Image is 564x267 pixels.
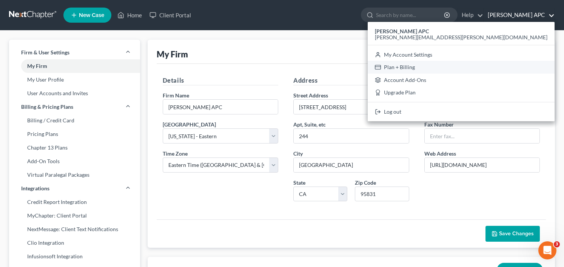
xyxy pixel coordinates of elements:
label: City [293,150,303,157]
a: Plan + Billing [368,61,555,74]
input: Enter address... [294,100,409,114]
a: User Accounts and Invites [9,86,140,100]
h5: Address [293,76,409,85]
label: Web Address [424,150,456,157]
span: [PERSON_NAME][EMAIL_ADDRESS][PERSON_NAME][DOMAIN_NAME] [375,34,547,40]
a: Chapter 13 Plans [9,141,140,154]
label: Apt, Suite, etc [293,120,326,128]
a: Integrations [9,182,140,195]
a: Help [458,8,483,22]
a: [PERSON_NAME] APC [484,8,555,22]
a: NextMessage: Client Text Notifications [9,222,140,236]
a: Pricing Plans [9,127,140,141]
label: [GEOGRAPHIC_DATA] [163,120,216,128]
div: My Firm [157,49,188,60]
span: New Case [79,12,104,18]
input: Enter web address.... [425,158,540,172]
label: Fax Number [424,120,454,128]
a: Virtual Paralegal Packages [9,168,140,182]
a: Billing & Pricing Plans [9,100,140,114]
a: My User Profile [9,73,140,86]
span: Firm & User Settings [21,49,69,56]
a: Credit Report Integration [9,195,140,209]
a: My Account Settings [368,48,555,61]
a: Billing / Credit Card [9,114,140,127]
a: My Firm [9,59,140,73]
h5: Details [163,76,279,85]
label: State [293,179,305,187]
span: Billing & Pricing Plans [21,103,73,111]
a: MyChapter: Client Portal [9,209,140,222]
span: Integrations [21,185,49,192]
a: Account Add-Ons [368,74,555,86]
span: 3 [554,241,560,247]
label: Time Zone [163,150,188,157]
span: Save Changes [499,230,534,237]
span: Firm Name [163,92,189,99]
strong: [PERSON_NAME] APC [375,28,429,34]
input: Search by name... [376,8,445,22]
a: Firm & User Settings [9,46,140,59]
input: (optional) [294,129,409,143]
a: Upgrade Plan [368,86,555,99]
label: Zip Code [355,179,376,187]
a: Home [114,8,146,22]
iframe: Intercom live chat [538,241,556,259]
a: Add-On Tools [9,154,140,168]
input: XXXXX [355,187,409,202]
a: Infusionsoft Integration [9,250,140,263]
input: Enter name... [163,100,278,114]
div: [PERSON_NAME] APC [368,22,555,121]
button: Save Changes [485,226,540,242]
input: Enter city... [294,158,409,172]
input: Enter fax... [425,129,540,143]
a: Log out [368,105,555,118]
a: Client Portal [146,8,195,22]
a: Clio Integration [9,236,140,250]
label: Street Address [293,91,328,99]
